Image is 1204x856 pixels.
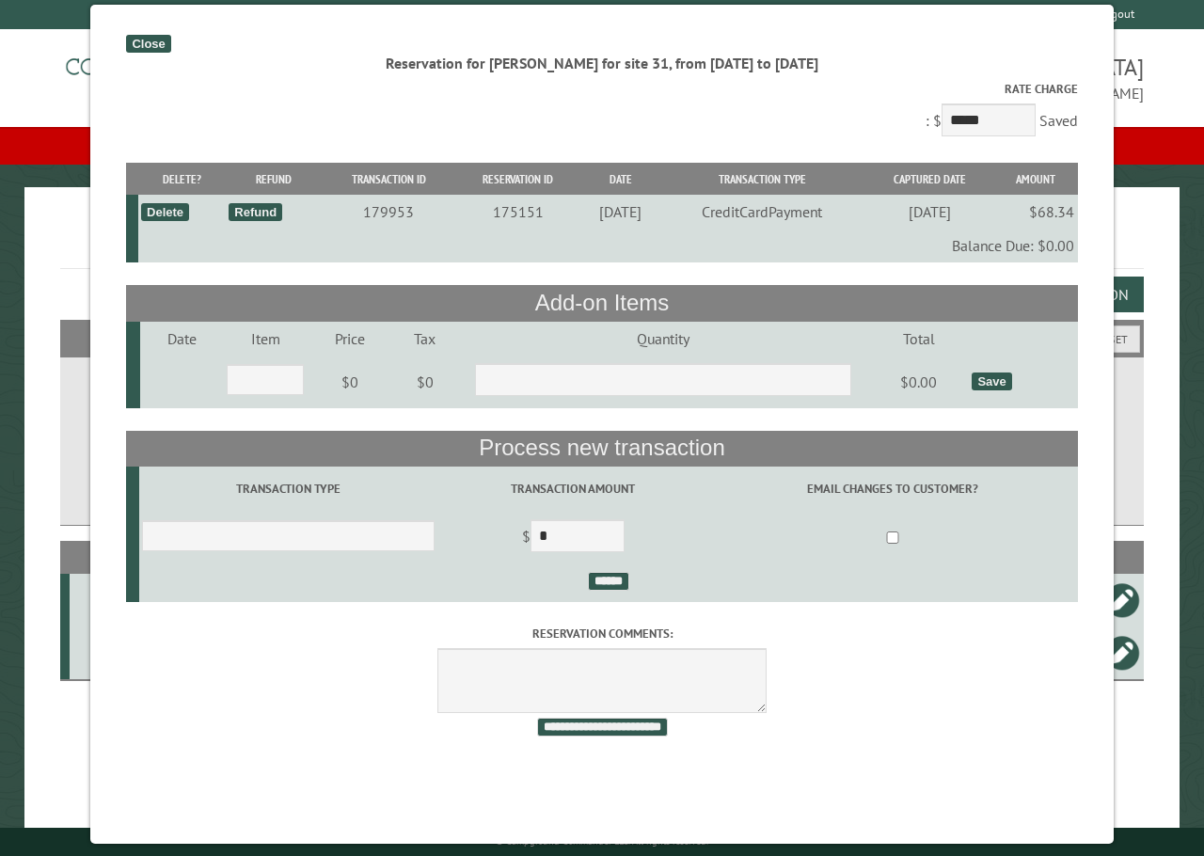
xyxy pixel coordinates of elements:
td: $0 [392,356,458,408]
label: Transaction Amount [440,480,705,498]
td: [DATE] [865,195,995,229]
label: Reservation comments: [126,625,1077,642]
td: Quantity [458,322,868,356]
label: Transaction Type [142,480,435,498]
img: Campground Commander [60,37,295,110]
td: Balance Due: $0.00 [138,229,1078,262]
th: Transaction ID [323,163,455,196]
div: Close [126,35,170,53]
th: Refund [226,163,323,196]
div: 31 [77,591,133,610]
td: Item [224,322,307,356]
th: Delete? [138,163,226,196]
div: : $ [126,80,1077,141]
td: $0.00 [868,356,969,408]
label: Email changes to customer? [711,480,1074,498]
th: Add-on Items [126,285,1077,321]
div: Save [972,373,1011,390]
h1: Reservations [60,217,1144,269]
td: 179953 [323,195,455,229]
div: Refund [229,203,282,221]
th: Process new transaction [126,431,1077,467]
h2: Filters [60,320,1144,356]
td: $68.34 [994,195,1077,229]
div: Reservation for [PERSON_NAME] for site 31, from [DATE] to [DATE] [126,53,1077,73]
th: Reservation ID [455,163,581,196]
td: $0 [307,356,392,408]
span: Saved [1039,111,1078,130]
div: 31 [77,643,133,662]
td: [DATE] [581,195,659,229]
th: Date [581,163,659,196]
small: © Campground Commander LLC. All rights reserved. [496,835,708,848]
th: Transaction Type [659,163,864,196]
td: Date [140,322,223,356]
td: Tax [392,322,458,356]
th: Amount [994,163,1077,196]
th: Site [70,541,135,574]
label: Rate Charge [126,80,1077,98]
td: 175151 [455,195,581,229]
td: CreditCardPayment [659,195,864,229]
td: Price [307,322,392,356]
div: Delete [141,203,189,221]
td: Total [868,322,969,356]
td: $ [437,512,708,564]
th: Captured Date [865,163,995,196]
